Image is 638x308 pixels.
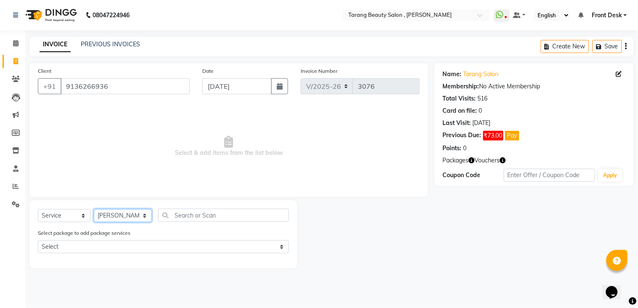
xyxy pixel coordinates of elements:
button: Create New [541,40,589,53]
a: Tarang Salon [463,70,499,79]
input: Search by Name/Mobile/Email/Code [61,78,190,94]
button: Pay [505,131,519,141]
iframe: chat widget [603,274,630,300]
div: Membership: [443,82,479,91]
button: +91 [38,78,61,94]
a: PREVIOUS INVOICES [81,40,140,48]
span: Front Desk [592,11,622,20]
a: INVOICE [40,37,71,52]
div: 516 [478,94,488,103]
div: Total Visits: [443,94,476,103]
div: Card on file: [443,106,477,115]
input: Search or Scan [158,209,289,222]
span: ₹73.00 [483,131,503,141]
div: 0 [463,144,467,153]
span: Select & add items from the list below [38,104,420,189]
div: No Active Membership [443,82,625,91]
div: Last Visit: [443,119,471,127]
div: Points: [443,144,462,153]
b: 08047224946 [93,3,130,27]
div: Name: [443,70,462,79]
label: Date [202,67,214,75]
input: Enter Offer / Coupon Code [504,169,595,182]
label: Select package to add package services [38,229,130,237]
div: 0 [479,106,482,115]
button: Save [593,40,622,53]
label: Invoice Number [301,67,337,75]
label: Client [38,67,51,75]
button: Apply [598,169,622,182]
img: logo [21,3,79,27]
span: Vouchers [475,156,500,165]
div: [DATE] [473,119,491,127]
div: Coupon Code [443,171,504,180]
div: Previous Due: [443,131,482,141]
span: Packages [443,156,469,165]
